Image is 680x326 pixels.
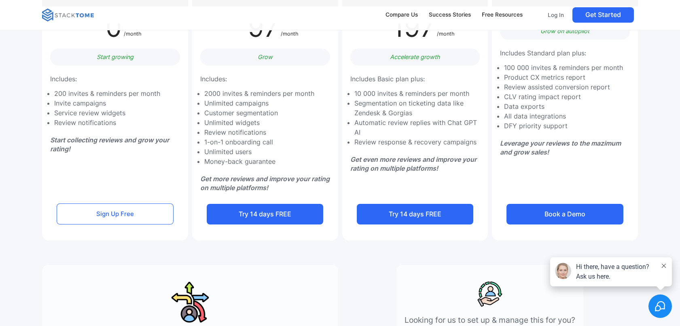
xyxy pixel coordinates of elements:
[478,6,526,23] a: Free Resources
[354,118,484,137] li: Automatic review replies with Chat GPT AI
[390,53,440,60] em: Accelerate growth
[204,89,314,98] li: 2000 invites & reminders per month
[482,11,523,19] div: Free Resources
[504,82,623,92] li: Review assisted conversion report
[204,147,314,157] li: Unlimited users
[504,92,623,102] li: CLV rating impact report
[540,28,589,34] em: Grow on autopilot
[542,7,569,23] a: Log In
[504,111,623,121] li: All data integrations
[207,204,323,224] a: Try 14 days FREE
[350,74,425,85] p: Includes Basic plan plus:
[425,6,475,23] a: Success Stories
[548,11,564,19] p: Log In
[57,203,173,224] a: Sign Up Free
[504,121,623,131] li: DFY priority support
[258,53,273,60] em: Grow
[200,175,330,192] em: Get more reviews and improve your rating on multiple platforms!
[350,155,477,172] em: Get even more reviews and improve your rating on multiple platforms!
[54,118,160,127] li: Review notifications
[354,89,484,98] li: 10 000 invites & reminders per month
[357,204,473,224] a: Try 14 days FREE
[54,89,160,98] li: 200 invites & reminders per month
[200,74,227,85] p: Includes:
[354,137,484,147] li: Review response & recovery campaigns
[204,118,314,127] li: Unlimited widgets
[405,315,575,326] p: Looking for us to set up & manage this for you?
[204,157,314,166] li: Money-back guarantee
[572,7,634,23] a: Get Started
[504,72,623,82] li: Product CX metrics report
[354,98,484,118] li: Segmentation on ticketing data like Zendesk & Gorgias
[504,63,623,72] li: 100 000 invites & reminders per month
[500,139,621,156] em: Leverage your reviews to the mazimum and grow sales!
[204,127,314,137] li: Review notifications
[386,11,418,19] div: Compare Us
[204,108,314,118] li: Customer segmentation
[54,108,160,118] li: Service review widgets
[506,204,623,224] a: Book a Demo
[54,98,160,108] li: Invite campaigns
[204,98,314,108] li: Unlimited campaigns
[97,53,133,60] em: Start growing
[429,11,471,19] div: Success Stories
[204,137,314,147] li: 1-on-1 onboarding call
[382,6,422,23] a: Compare Us
[500,48,586,59] p: Includes Standard plan plus:
[504,102,623,111] li: Data exports
[50,74,77,85] p: Includes:
[50,136,169,153] em: Start collecting reviews and grow your rating!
